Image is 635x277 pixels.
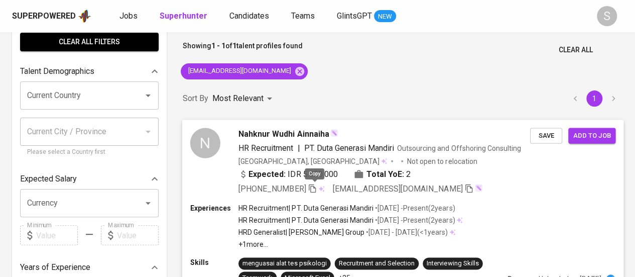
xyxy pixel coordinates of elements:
p: Expected Salary [20,173,77,185]
img: magic_wand.svg [474,183,482,192]
a: Superpoweredapp logo [12,9,91,24]
img: magic_wand.svg [330,129,338,137]
p: Most Relevant [212,93,264,105]
span: NEW [374,12,396,22]
p: • [DATE] - Present ( 2 years ) [373,203,455,213]
span: | [297,142,300,154]
div: menguasai alat tes psikologi [242,259,327,268]
button: page 1 [586,90,602,107]
p: Showing of talent profiles found [183,41,303,59]
div: S [597,6,617,26]
span: Add to job [573,130,610,141]
input: Value [36,225,78,245]
span: [EMAIL_ADDRESS][DOMAIN_NAME] [181,66,297,76]
input: Value [117,225,159,245]
span: Nahknur Wudhi Ainnaiha [238,128,329,140]
p: +1 more ... [238,239,462,249]
div: [GEOGRAPHIC_DATA], [GEOGRAPHIC_DATA] [238,156,387,166]
p: Talent Demographics [20,65,94,77]
a: Candidates [229,10,271,23]
div: Talent Demographics [20,61,159,81]
span: Teams [291,11,315,21]
div: [EMAIL_ADDRESS][DOMAIN_NAME] [181,63,308,79]
span: Clear All filters [28,36,151,48]
b: Total YoE: [366,168,404,180]
p: Years of Experience [20,261,90,273]
a: Teams [291,10,317,23]
b: 1 - 1 [211,42,225,50]
p: Skills [190,257,238,267]
b: Expected: [248,168,286,180]
p: HRD Generalist | [PERSON_NAME] Group [238,227,364,237]
button: Save [530,128,562,143]
div: IDR 5.000.000 [238,168,338,180]
div: Superpowered [12,11,76,22]
b: 1 [232,42,236,50]
p: HR Recruitment | PT. Duta Generasi Mandiri [238,203,373,213]
img: app logo [78,9,91,24]
span: [PHONE_NUMBER] [238,183,306,193]
span: 2 [406,168,411,180]
p: Experiences [190,203,238,213]
span: [EMAIL_ADDRESS][DOMAIN_NAME] [333,183,463,193]
span: PT. Duta Generasi Mandiri [304,143,394,152]
button: Open [141,88,155,103]
div: N [190,128,220,158]
p: Not open to relocation [407,156,477,166]
p: HR Recruitment | PT. Duta Generasi Mandiri [238,215,373,225]
button: Clear All [555,41,597,59]
span: HR Recruitment [238,143,293,152]
div: Interviewing Skills [427,259,478,268]
span: Candidates [229,11,269,21]
span: Save [535,130,557,141]
button: Add to job [568,128,615,143]
button: Clear All filters [20,33,159,51]
nav: pagination navigation [566,90,623,107]
div: Recruitment and Selection [339,259,415,268]
span: Jobs [119,11,138,21]
button: Open [141,196,155,210]
span: Clear All [559,44,593,56]
div: Expected Salary [20,169,159,189]
span: GlintsGPT [337,11,372,21]
p: Sort By [183,93,208,105]
p: Please select a Country first [27,147,152,157]
p: • [DATE] - Present ( 2 years ) [373,215,455,225]
b: Superhunter [160,11,207,21]
a: Superhunter [160,10,209,23]
span: Outsourcing and Offshoring Consulting [397,144,521,152]
a: GlintsGPT NEW [337,10,396,23]
div: Most Relevant [212,89,276,108]
a: Jobs [119,10,140,23]
p: • [DATE] - [DATE] ( <1 years ) [364,227,448,237]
